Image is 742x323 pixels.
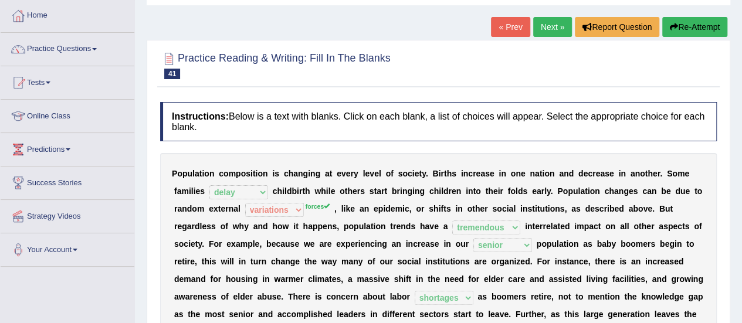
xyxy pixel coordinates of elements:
sup: forces [306,203,330,210]
b: e [346,169,351,178]
b: r [592,169,595,178]
b: t [218,204,221,213]
b: e [476,169,480,178]
b: n [415,186,420,196]
b: i [383,204,385,213]
b: e [685,169,689,178]
b: r [473,169,476,178]
b: o [640,169,645,178]
b: g [315,169,320,178]
b: l [441,186,443,196]
b: f [174,186,177,196]
b: c [642,186,647,196]
b: i [439,169,441,178]
b: c [273,186,277,196]
b: t [545,204,548,213]
b: b [633,204,638,213]
b: s [275,169,279,178]
b: a [509,204,513,213]
b: x [214,204,218,213]
b: i [400,186,402,196]
b: t [532,204,535,213]
b: e [452,186,456,196]
b: r [604,204,607,213]
b: g [419,186,425,196]
b: n [182,204,187,213]
b: s [200,186,205,196]
b: c [405,204,409,213]
b: l [191,186,194,196]
b: o [550,204,555,213]
b: i [466,186,468,196]
b: b [609,204,615,213]
b: s [560,204,565,213]
b: a [631,169,635,178]
b: o [402,169,408,178]
b: o [177,169,182,178]
b: e [629,186,633,196]
b: e [350,204,355,213]
b: l [238,204,240,213]
b: e [415,169,419,178]
b: v [370,169,374,178]
b: c [219,169,223,178]
b: i [272,169,275,178]
b: k [345,204,350,213]
b: l [284,186,287,196]
b: c [588,169,592,178]
b: o [258,169,263,178]
b: e [521,169,526,178]
b: r [484,204,487,213]
b: n [635,169,640,178]
b: e [221,204,225,213]
b: i [461,169,463,178]
b: i [618,169,621,178]
b: n [530,169,535,178]
b: i [499,169,501,178]
b: B [432,169,438,178]
b: s [485,169,490,178]
a: Strategy Videos [1,200,134,229]
b: s [527,204,532,213]
b: n [229,204,234,213]
b: r [174,204,177,213]
b: e [493,186,498,196]
b: r [299,186,302,196]
b: s [370,186,374,196]
b: y [547,186,551,196]
b: e [331,186,336,196]
a: Online Class [1,100,134,129]
b: a [233,204,238,213]
b: n [564,169,569,178]
b: i [542,169,544,178]
b: p [182,169,188,178]
b: t [443,204,446,213]
b: e [480,204,484,213]
b: m [677,169,685,178]
b: a [535,169,540,178]
b: s [595,204,599,213]
b: n [463,169,469,178]
b: p [378,204,384,213]
b: a [559,169,564,178]
b: r [225,204,228,213]
b: i [520,204,523,213]
b: n [619,186,624,196]
b: i [326,186,328,196]
b: i [250,169,253,178]
b: a [293,169,298,178]
b: t [444,169,447,178]
b: o [563,186,568,196]
b: i [194,186,196,196]
b: . [660,169,662,178]
b: i [202,169,204,178]
b: h [648,169,653,178]
b: n [458,204,463,213]
b: i [438,204,441,213]
b: r [381,186,384,196]
b: n [456,186,462,196]
b: l [513,204,516,213]
b: i [535,204,537,213]
b: h [277,186,282,196]
b: s [398,169,402,178]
